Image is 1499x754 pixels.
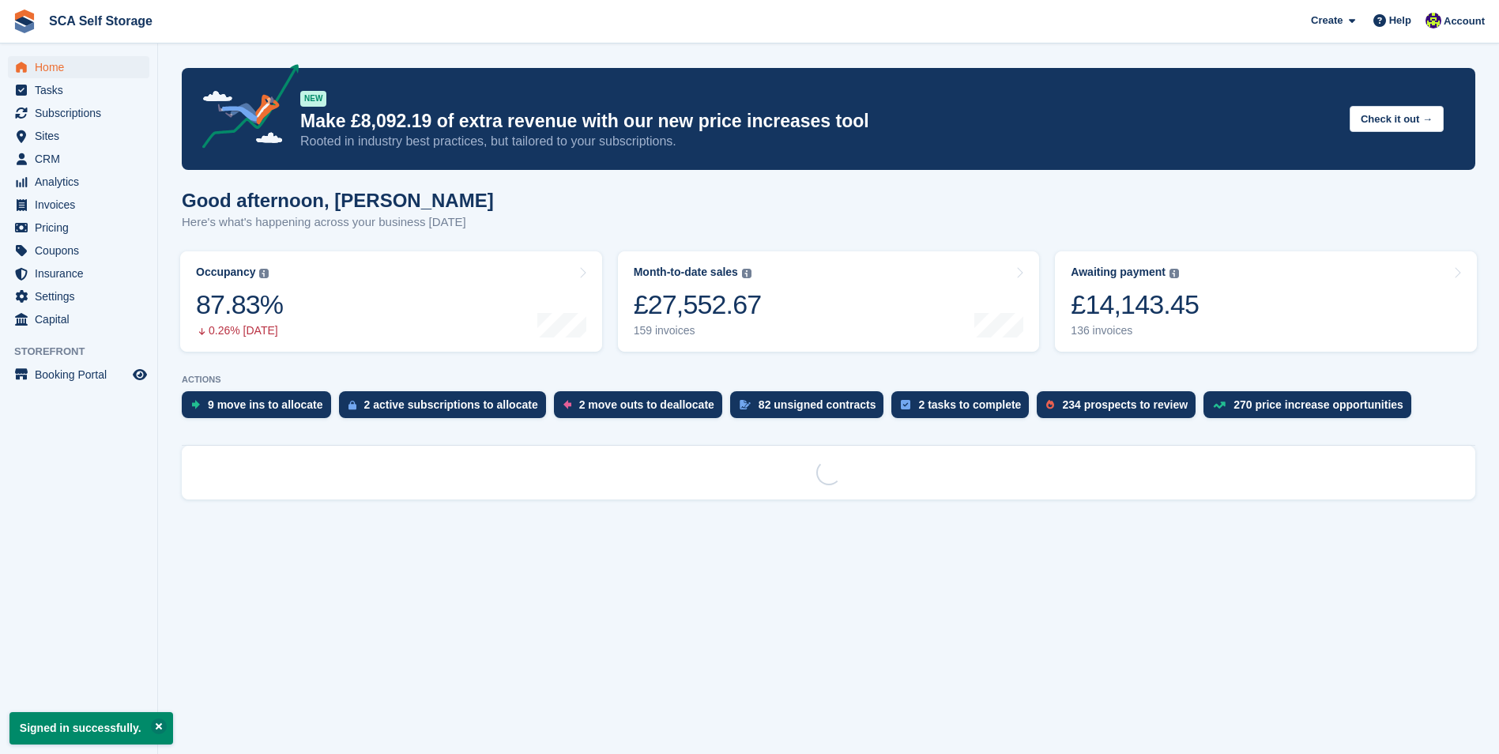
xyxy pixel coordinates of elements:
a: 2 tasks to complete [891,391,1037,426]
span: Invoices [35,194,130,216]
div: 159 invoices [634,324,762,337]
img: move_outs_to_deallocate_icon-f764333ba52eb49d3ac5e1228854f67142a1ed5810a6f6cc68b1a99e826820c5.svg [563,400,571,409]
span: Create [1311,13,1343,28]
a: Month-to-date sales £27,552.67 159 invoices [618,251,1040,352]
a: menu [8,308,149,330]
a: 2 move outs to deallocate [554,391,730,426]
div: 87.83% [196,288,283,321]
span: Analytics [35,171,130,193]
div: 0.26% [DATE] [196,324,283,337]
span: Storefront [14,344,157,360]
a: menu [8,217,149,239]
img: icon-info-grey-7440780725fd019a000dd9b08b2336e03edf1995a4989e88bcd33f0948082b44.svg [742,269,751,278]
span: CRM [35,148,130,170]
a: 234 prospects to review [1037,391,1203,426]
a: menu [8,239,149,262]
img: icon-info-grey-7440780725fd019a000dd9b08b2336e03edf1995a4989e88bcd33f0948082b44.svg [259,269,269,278]
div: 2 move outs to deallocate [579,398,714,411]
a: SCA Self Storage [43,8,159,34]
a: Occupancy 87.83% 0.26% [DATE] [180,251,602,352]
p: Rooted in industry best practices, but tailored to your subscriptions. [300,133,1337,150]
a: menu [8,364,149,386]
p: ACTIONS [182,375,1475,385]
a: menu [8,125,149,147]
span: Account [1444,13,1485,29]
a: Preview store [130,365,149,384]
a: menu [8,148,149,170]
img: contract_signature_icon-13c848040528278c33f63329250d36e43548de30e8caae1d1a13099fd9432cc5.svg [740,400,751,409]
span: Insurance [35,262,130,285]
a: 2 active subscriptions to allocate [339,391,554,426]
span: Booking Portal [35,364,130,386]
img: price-adjustments-announcement-icon-8257ccfd72463d97f412b2fc003d46551f7dbcb40ab6d574587a9cd5c0d94... [189,64,299,154]
a: Awaiting payment £14,143.45 136 invoices [1055,251,1477,352]
a: menu [8,102,149,124]
h1: Good afternoon, [PERSON_NAME] [182,190,494,211]
img: stora-icon-8386f47178a22dfd0bd8f6a31ec36ba5ce8667c1dd55bd0f319d3a0aa187defe.svg [13,9,36,33]
img: move_ins_to_allocate_icon-fdf77a2bb77ea45bf5b3d319d69a93e2d87916cf1d5bf7949dd705db3b84f3ca.svg [191,400,200,409]
div: £14,143.45 [1071,288,1199,321]
span: Subscriptions [35,102,130,124]
a: menu [8,56,149,78]
span: Coupons [35,239,130,262]
p: Here's what's happening across your business [DATE] [182,213,494,232]
div: 2 tasks to complete [918,398,1021,411]
div: 82 unsigned contracts [759,398,876,411]
div: Month-to-date sales [634,266,738,279]
a: menu [8,171,149,193]
span: Home [35,56,130,78]
span: Capital [35,308,130,330]
p: Signed in successfully. [9,712,173,745]
a: menu [8,194,149,216]
a: menu [8,79,149,101]
div: 234 prospects to review [1062,398,1188,411]
a: 82 unsigned contracts [730,391,892,426]
div: 270 price increase opportunities [1233,398,1403,411]
div: 9 move ins to allocate [208,398,323,411]
span: Help [1389,13,1411,28]
a: menu [8,285,149,307]
p: Make £8,092.19 of extra revenue with our new price increases tool [300,110,1337,133]
div: 136 invoices [1071,324,1199,337]
span: Settings [35,285,130,307]
span: Tasks [35,79,130,101]
span: Pricing [35,217,130,239]
div: Occupancy [196,266,255,279]
a: menu [8,262,149,285]
img: task-75834270c22a3079a89374b754ae025e5fb1db73e45f91037f5363f120a921f8.svg [901,400,910,409]
a: 9 move ins to allocate [182,391,339,426]
img: active_subscription_to_allocate_icon-d502201f5373d7db506a760aba3b589e785aa758c864c3986d89f69b8ff3... [348,400,356,410]
a: 270 price increase opportunities [1203,391,1419,426]
button: Check it out → [1350,106,1444,132]
div: NEW [300,91,326,107]
div: £27,552.67 [634,288,762,321]
span: Sites [35,125,130,147]
div: 2 active subscriptions to allocate [364,398,538,411]
img: price_increase_opportunities-93ffe204e8149a01c8c9dc8f82e8f89637d9d84a8eef4429ea346261dce0b2c0.svg [1213,402,1226,409]
img: icon-info-grey-7440780725fd019a000dd9b08b2336e03edf1995a4989e88bcd33f0948082b44.svg [1169,269,1179,278]
img: prospect-51fa495bee0391a8d652442698ab0144808aea92771e9ea1ae160a38d050c398.svg [1046,400,1054,409]
div: Awaiting payment [1071,266,1166,279]
img: Thomas Webb [1426,13,1441,28]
